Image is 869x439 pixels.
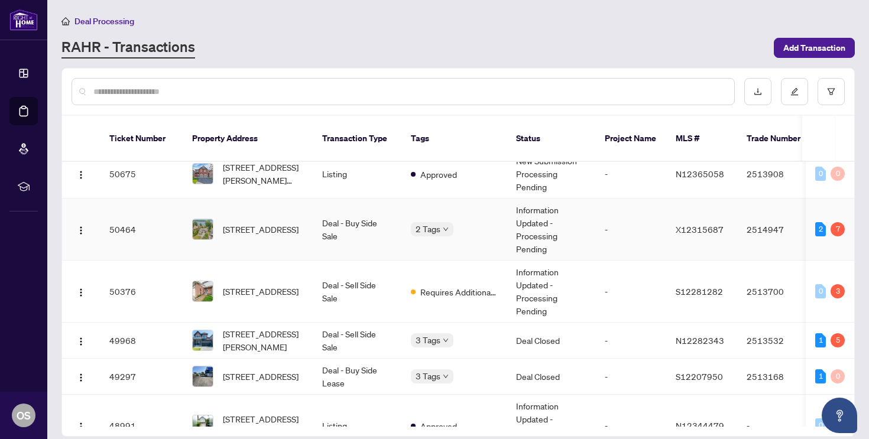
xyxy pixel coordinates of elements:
span: home [61,17,70,25]
td: 49968 [100,323,183,359]
div: 0 [815,284,826,298]
button: Logo [72,331,90,350]
span: Approved [420,168,457,181]
td: - [595,359,666,395]
div: 0 [831,167,845,181]
img: thumbnail-img [193,281,213,301]
div: 5 [831,333,845,347]
td: 50675 [100,149,183,199]
img: thumbnail-img [193,330,213,350]
td: 2513532 [737,323,820,359]
img: thumbnail-img [193,164,213,184]
span: N12365058 [676,168,724,179]
th: Tags [401,116,507,162]
td: - [595,323,666,359]
img: Logo [76,373,86,382]
th: Ticket Number [100,116,183,162]
td: - [595,149,666,199]
button: Logo [72,282,90,301]
img: thumbnail-img [193,366,213,386]
img: Logo [76,170,86,180]
td: Information Updated - Processing Pending [507,261,595,323]
img: thumbnail-img [193,415,213,435]
a: RAHR - Transactions [61,37,195,58]
th: Status [507,116,595,162]
span: [STREET_ADDRESS] [223,223,299,236]
span: [STREET_ADDRESS][PERSON_NAME] [223,412,303,438]
div: 2 [815,222,826,236]
span: download [754,87,762,96]
span: [STREET_ADDRESS] [223,285,299,298]
td: Deal - Sell Side Sale [313,261,401,323]
div: 3 [831,284,845,298]
td: Listing [313,149,401,199]
button: Logo [72,220,90,239]
span: 2 Tags [416,222,440,236]
span: S12207950 [676,371,723,382]
button: edit [781,78,808,105]
td: Deal - Sell Side Sale [313,323,401,359]
th: Project Name [595,116,666,162]
td: 50376 [100,261,183,323]
span: [STREET_ADDRESS][PERSON_NAME] [223,327,303,353]
td: 2513700 [737,261,820,323]
button: Logo [72,164,90,183]
span: [STREET_ADDRESS][PERSON_NAME][PERSON_NAME] [223,161,303,187]
td: 2514947 [737,199,820,261]
span: Add Transaction [783,38,845,57]
td: 2513168 [737,359,820,395]
td: Deal Closed [507,359,595,395]
th: MLS # [666,116,737,162]
span: 3 Tags [416,333,440,347]
div: 0 [815,167,826,181]
td: New Submission - Processing Pending [507,149,595,199]
span: OS [17,407,31,424]
span: [STREET_ADDRESS] [223,370,299,383]
span: filter [827,87,835,96]
td: - [595,261,666,323]
span: Requires Additional Docs [420,285,497,298]
span: edit [790,87,799,96]
td: Deal - Buy Side Sale [313,199,401,261]
span: N12282343 [676,335,724,346]
td: 49297 [100,359,183,395]
button: Logo [72,416,90,435]
td: Information Updated - Processing Pending [507,199,595,261]
img: logo [9,9,38,31]
td: 50464 [100,199,183,261]
span: X12315687 [676,224,724,235]
span: Deal Processing [74,16,134,27]
img: thumbnail-img [193,219,213,239]
img: Logo [76,226,86,235]
span: down [443,226,449,232]
th: Property Address [183,116,313,162]
button: filter [818,78,845,105]
span: N12344479 [676,420,724,431]
button: Add Transaction [774,38,855,58]
span: down [443,337,449,343]
img: Logo [76,288,86,297]
th: Transaction Type [313,116,401,162]
td: Deal Closed [507,323,595,359]
span: Approved [420,420,457,433]
button: download [744,78,771,105]
td: Deal - Buy Side Lease [313,359,401,395]
td: 2513908 [737,149,820,199]
div: 7 [831,222,845,236]
button: Logo [72,367,90,386]
th: Trade Number [737,116,820,162]
span: S12281282 [676,286,723,297]
div: 0 [815,418,826,433]
td: - [595,199,666,261]
span: down [443,373,449,379]
div: 1 [815,369,826,383]
button: Open asap [822,398,857,433]
div: 0 [831,369,845,383]
img: Logo [76,422,86,431]
span: 3 Tags [416,369,440,383]
img: Logo [76,337,86,346]
div: 1 [815,333,826,347]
